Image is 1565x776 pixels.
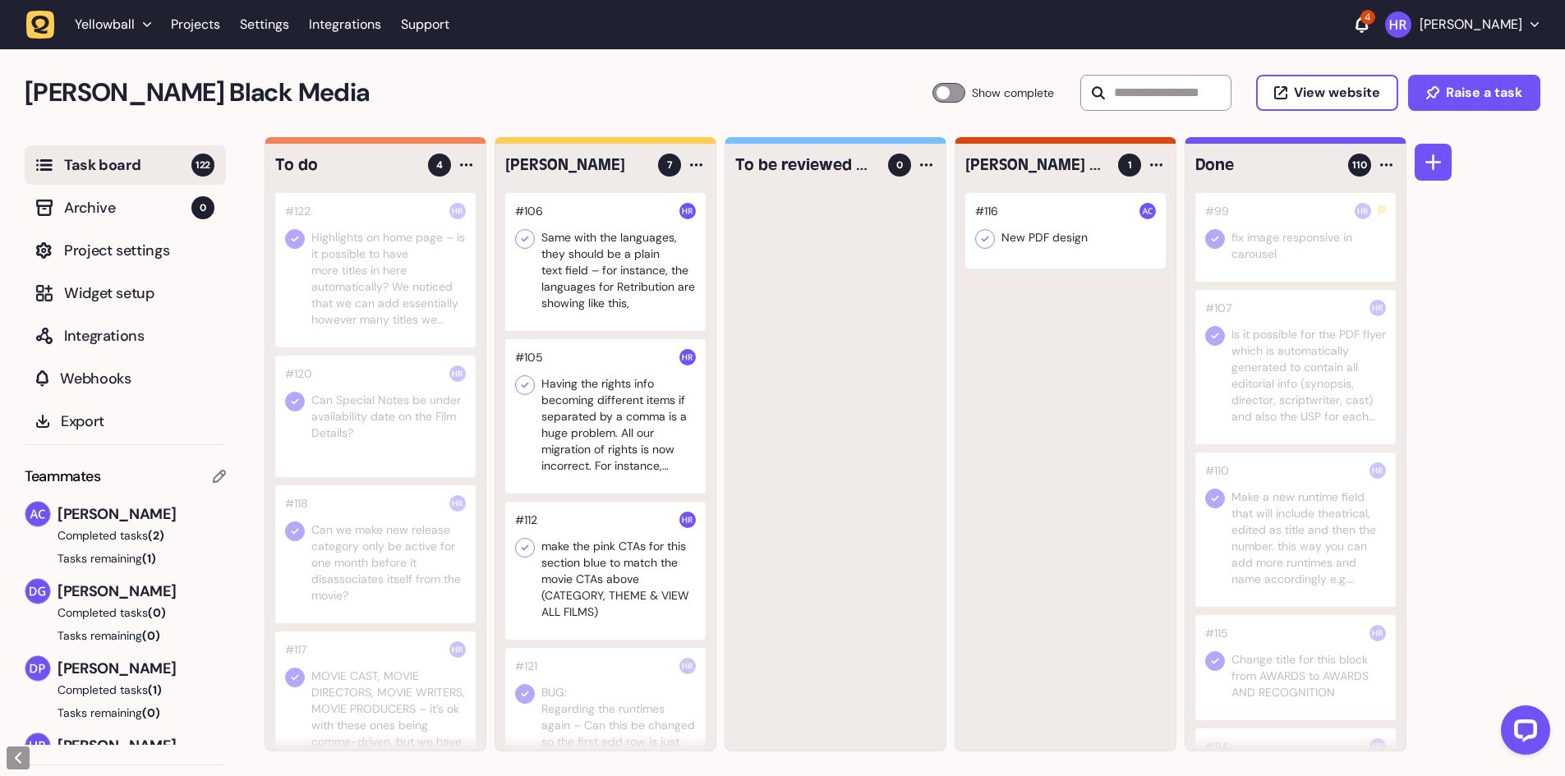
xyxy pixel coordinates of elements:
[449,495,466,512] img: Harry Robinson
[25,231,226,270] button: Project settings
[1369,625,1386,641] img: Harry Robinson
[735,154,877,177] h4: To be reviewed by Yellowball
[1446,86,1522,99] span: Raise a task
[965,154,1107,177] h4: Ameet / Dan
[58,734,226,757] span: [PERSON_NAME]
[1385,11,1411,38] img: Harry Robinson
[64,239,214,262] span: Project settings
[309,10,381,39] a: Integrations
[58,657,226,680] span: [PERSON_NAME]
[64,154,191,177] span: Task board
[25,527,213,544] button: Completed tasks(2)
[679,203,696,219] img: Harry Robinson
[449,641,466,658] img: Harry Robinson
[1488,699,1557,768] iframe: LiveChat chat widget
[667,158,672,172] span: 7
[64,282,214,305] span: Widget setup
[25,316,226,356] button: Integrations
[1369,462,1386,479] img: Harry Robinson
[1369,738,1386,755] img: Harry Robinson
[1420,16,1522,33] p: [PERSON_NAME]
[449,203,466,219] img: Harry Robinson
[171,10,220,39] a: Projects
[58,580,226,603] span: [PERSON_NAME]
[191,154,214,177] span: 122
[1369,300,1386,316] img: Harry Robinson
[1128,158,1132,172] span: 1
[1256,75,1398,111] button: View website
[25,705,226,721] button: Tasks remaining(0)
[679,349,696,365] img: Harry Robinson
[25,579,50,604] img: David Groombridge
[505,154,647,177] h4: Harry
[191,196,214,219] span: 0
[436,158,443,172] span: 4
[25,733,50,758] img: Harry Robinson
[25,359,226,398] button: Webhooks
[896,158,903,172] span: 0
[61,410,214,433] span: Export
[275,154,417,177] h4: To do
[679,512,696,528] img: Harry Robinson
[25,73,932,112] h2: Penny Black Media
[972,83,1054,103] span: Show complete
[26,10,161,39] button: Yellowball
[25,145,226,185] button: Task board122
[142,628,160,643] span: (0)
[1139,203,1156,219] img: Ameet Chohan
[449,365,466,382] img: Harry Robinson
[75,16,135,33] span: Yellowball
[1294,86,1380,99] span: View website
[148,682,162,697] span: (1)
[1355,203,1371,219] img: Harry Robinson
[25,682,213,698] button: Completed tasks(1)
[1408,75,1540,111] button: Raise a task
[1195,154,1337,177] h4: Done
[679,658,696,674] img: Harry Robinson
[64,324,214,347] span: Integrations
[25,465,101,488] span: Teammates
[25,550,226,567] button: Tasks remaining(1)
[1360,10,1375,25] div: 4
[25,627,226,644] button: Tasks remaining(0)
[1352,158,1367,172] span: 110
[142,551,156,566] span: (1)
[25,402,226,441] button: Export
[1385,11,1539,38] button: [PERSON_NAME]
[240,10,289,39] a: Settings
[148,528,164,543] span: (2)
[25,604,213,621] button: Completed tasks(0)
[25,188,226,227] button: Archive0
[142,705,160,720] span: (0)
[64,196,191,219] span: Archive
[25,273,226,313] button: Widget setup
[60,367,214,390] span: Webhooks
[58,503,226,526] span: [PERSON_NAME]
[25,502,50,526] img: Ameet Chohan
[401,16,449,33] a: Support
[148,605,166,620] span: (0)
[25,656,50,681] img: Dan Pearson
